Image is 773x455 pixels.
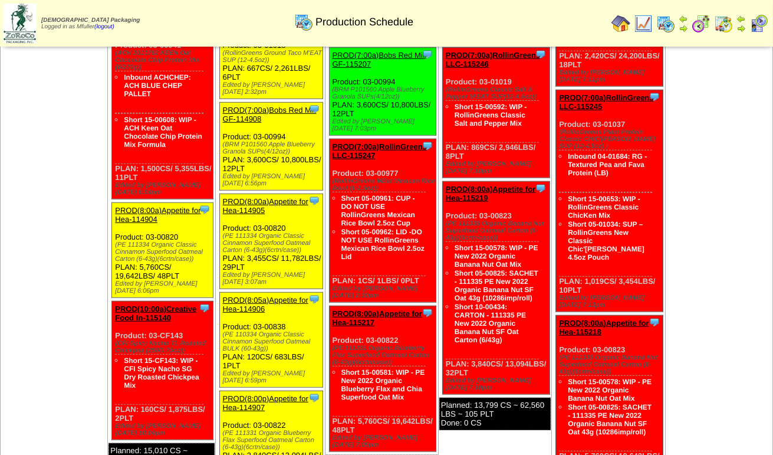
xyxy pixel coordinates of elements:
img: Tooltip [422,307,433,319]
div: Edited by [PERSON_NAME] [DATE] 7:05pm [333,434,436,449]
div: Product: 03-00941 PLAN: 1,500CS / 5,355LBS / 11PLT [112,11,213,199]
div: Edited by [PERSON_NAME] [DATE] 6:56pm [223,173,323,187]
img: zoroco-logo-small.webp [4,4,36,43]
div: Edited by [PERSON_NAME] [DATE] 7:10pm [446,161,550,175]
a: Short 15-00578: WIP - PE New 2022 Organic Banana Nut Oat Mix [455,244,538,269]
div: Product: 03-01018 PLAN: 667CS / 2,261LBS / 6PLT [219,11,323,99]
a: PROD(7:00a)RollinGreens LLC-115246 [446,51,540,68]
a: Short 05-01034: SUP – RollinGreens New Classic Chic'[PERSON_NAME] 4.5oz Pouch [568,220,644,261]
img: arrowright.gif [736,24,746,33]
div: (PE 111331 Organic Blueberry Flax Superfood Oatmeal Carton (6-43g)(6crtn/case)) [333,345,436,366]
div: Product: 03-00823 PLAN: 3,840CS / 13,094LBS / 32PLT [442,181,550,394]
img: Tooltip [422,48,433,60]
span: Logged in as Mfuller [41,17,140,30]
div: Edited by [PERSON_NAME] [DATE] 7:13pm [559,294,663,309]
a: PROD(7:00a)RollinGreens LLC-115245 [559,93,653,111]
img: arrowleft.gif [679,14,688,24]
img: Tooltip [649,91,660,103]
a: Inbound 04-01684: RG - Textured Pea and Fava Protein (LB) [568,152,647,177]
span: [DEMOGRAPHIC_DATA] Packaging [41,17,140,24]
div: Product: 03-01019 PLAN: 869CS / 2,946LBS / 8PLT [442,47,550,178]
a: Short 05-00962: LID -DO NOT USE RollinGreens Mexican Rice Bowl 2.5oz Lid [341,228,425,261]
div: (BRM P101560 Apple Blueberry Granola SUPs(4/12oz)) [223,141,323,155]
div: (PE 111331 Organic Blueberry Flax Superfood Oatmeal Carton (6-43g)(6crtn/case)) [223,430,323,451]
img: Tooltip [308,195,320,207]
div: (RollinGreens Ground Taco M'EAT SUP (12-4.5oz)) [223,50,323,64]
div: (PE 111335 Organic Banana Nut Superfood Oatmeal Carton (6-43g)(6crtn/case)) [559,354,663,375]
div: Product: 03-00994 PLAN: 3,600CS / 10,800LBS / 12PLT [219,102,323,190]
a: Short 05-00961: CUP - DO NOT USE RollinGreens Mexican Rice Bowl 2.5oz Cup [341,194,415,227]
img: arrowright.gif [679,24,688,33]
img: Tooltip [422,140,433,152]
a: PROD(8:00a)Appetite for Hea-115217 [333,309,422,327]
img: home.gif [611,14,630,33]
div: Edited by [PERSON_NAME] [DATE] 3:07am [223,271,323,286]
a: PROD(10:00a)Creative Food In-115140 [115,305,196,322]
div: (CFI-Spicy Nacho TL Roasted Chickpea (250/0.75oz)) [115,340,213,354]
a: Inbound ACHCHEP: ACH BLUE CHEP PALLET [124,73,191,98]
div: Product: 03-00822 PLAN: 5,760CS / 19,642LBS / 48PLT [329,306,436,451]
img: Tooltip [199,302,210,314]
a: PROD(7:00a)Bobs Red Mill GF-114908 [223,106,317,123]
div: Product: 03-00820 PLAN: 5,760CS / 19,642LBS / 48PLT [112,202,213,297]
a: PROD(8:00a)Appetite for Hea-115218 [559,319,649,336]
img: arrowleft.gif [736,14,746,24]
div: (PE 110334 Organic Classic Cinnamon Superfood Oatmeal BULK (60-43g)) [223,331,323,352]
a: PROD(8:00p)Appetite for Hea-114907 [223,394,308,412]
a: (logout) [94,24,114,30]
div: (RollinGreens Classic Salt & Pepper M'EAT SUP(12-4.5oz)) [446,86,550,100]
div: Product: 03-CF143 PLAN: 160CS / 1,875LBS / 2PLT [112,301,213,440]
img: Tooltip [199,204,210,215]
img: Tooltip [535,48,547,60]
div: Product: 03-00820 PLAN: 3,455CS / 11,782LBS / 29PLT [219,194,323,289]
a: PROD(7:00a)Bobs Red Mill GF-115207 [333,51,426,68]
a: Short 05-00825: SACHET - 111335 PE New 2022 Organic Banana Nut SF Oat 43g (10286imp/roll) [568,403,652,436]
img: Tooltip [308,392,320,404]
div: Planned: 13,799 CS ~ 62,560 LBS ~ 105 PLT Done: 0 CS [439,398,551,430]
a: Short 05-00825: SACHET - 111335 PE New 2022 Organic Banana Nut SF Oat 43g (10286imp/roll) [455,269,538,302]
div: Edited by [PERSON_NAME] [DATE] 6:06pm [115,280,213,294]
div: Product: 03-00838 PLAN: 120CS / 683LBS / 1PLT [219,292,323,387]
a: PROD(7:00a)RollinGreens LLC-115247 [333,142,427,160]
div: (RollinGreens MEat Mexican Rice Bowl (6-2.5oz)) [333,178,436,192]
img: calendarinout.gif [714,14,733,33]
img: Tooltip [308,293,320,305]
img: calendarblend.gif [692,14,710,33]
a: Short 10-00434: CARTON - 111335 PE New 2022 Organic Banana Nut SF Oat Carton (6/43g) [455,303,526,344]
a: Short 15-00581: WIP - PE New 2022 Organic Blueberry Flax and Chia Superfood Oat Mix [341,368,425,401]
a: Short 15-CF143: WIP - CFI Spicy Nacho SG Dry Roasted Chickpea Mix [124,356,199,389]
a: PROD(8:05a)Appetite for Hea-114906 [223,296,308,313]
img: calendarprod.gif [294,12,313,31]
div: (ACH 2011762 KEEN Oat Chocolate Chip Protein Mix (6/270g)) [115,50,213,71]
img: Tooltip [535,182,547,194]
div: (PE 111334 Organic Classic Cinnamon Superfood Oatmeal Carton (6-43g)(6crtn/case)) [223,233,323,254]
a: Short 15-00653: WIP - RollinGreens Classic ChicKen Mix [568,195,640,220]
div: Product: 03-01037 PLAN: 1,019CS / 3,454LBS / 10PLT [556,90,663,312]
div: Edited by [PERSON_NAME] [DATE] 7:10pm [446,377,550,391]
img: Tooltip [308,103,320,115]
img: calendarcustomer.gif [749,14,768,33]
div: (PE 111335 Organic Banana Nut Superfood Oatmeal Carton (6-43g)(6crtn/case)) [446,220,550,241]
div: Edited by [PERSON_NAME] [DATE] 7:11pm [559,69,663,83]
a: PROD(8:00a)Appetite for Hea-114904 [115,206,200,224]
div: Edited by [PERSON_NAME] [DATE] 6:59pm [223,370,323,384]
img: Tooltip [649,316,660,328]
div: Edited by [PERSON_NAME] [DATE] 6:04pm [115,182,213,196]
img: line_graph.gif [634,14,653,33]
a: Short 15-00578: WIP - PE New 2022 Organic Banana Nut Oat Mix [568,378,652,402]
div: Edited by [PERSON_NAME] [DATE] 10:04pm [115,423,213,437]
div: (PE 111334 Organic Classic Cinnamon Superfood Oatmeal Carton (6-43g)(6crtn/case)) [115,241,213,263]
div: Edited by [PERSON_NAME] [DATE] 2:32pm [223,81,323,96]
div: Product: 03-00994 PLAN: 3,600CS / 10,800LBS / 12PLT [329,47,436,135]
a: Short 15-00608: WIP - ACH Keen Oat Chocolate Chip Protein Mix Formula [124,116,202,149]
a: PROD(8:00a)Appetite for Hea-115219 [446,185,535,202]
a: PROD(8:00a)Appetite for Hea-114905 [223,197,308,215]
div: (BRM P101560 Apple Blueberry Granola SUPs(4/12oz)) [333,86,436,100]
div: Edited by [PERSON_NAME] [DATE] 7:03pm [333,118,436,132]
div: Product: 03-00977 PLAN: 1CS / 1LBS / 0PLT [329,139,436,302]
img: calendarprod.gif [656,14,675,33]
span: Production Schedule [315,16,413,28]
div: Edited by [PERSON_NAME] [DATE] 2:30pm [333,285,436,299]
div: (RollinGreens Plant Protein Classic CHIC'[PERSON_NAME] SUP (12-4.5oz) ) [559,129,663,150]
a: Short 15-00592: WIP - RollinGreens Classic Salt and Pepper Mix [455,103,527,127]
